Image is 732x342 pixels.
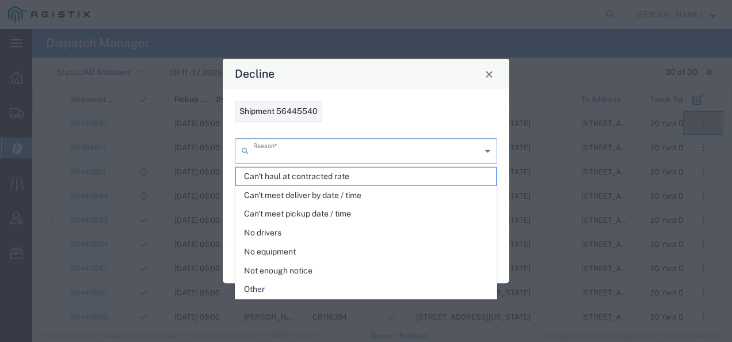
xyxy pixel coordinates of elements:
h4: Decline [235,66,274,82]
span: Not enough notice [236,262,497,280]
span: Can't meet pickup date / time [236,205,497,223]
button: Close [481,66,497,82]
span: No equipment [236,243,497,261]
span: Other [236,280,497,298]
li: Shipment 56445540 [235,101,322,122]
span: No drivers [236,224,497,242]
span: Can't haul at contracted rate [236,168,497,185]
span: Can't meet deliver by date / time [236,187,497,204]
